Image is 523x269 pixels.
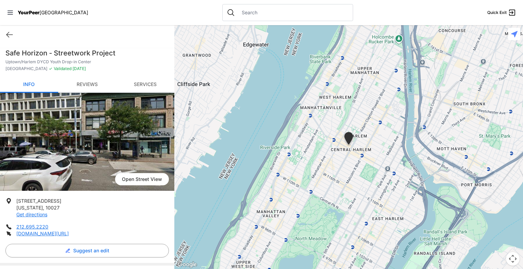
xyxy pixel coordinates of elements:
span: [GEOGRAPHIC_DATA] [39,10,88,15]
a: Open this area in Google Maps (opens a new window) [176,260,199,269]
button: Suggest an edit [5,244,169,257]
img: Google [176,260,199,269]
span: Suggest an edit [73,247,109,254]
span: , [43,205,44,211]
span: [DATE] [72,66,86,71]
span: Quick Exit [487,10,507,15]
input: Search [238,9,349,16]
span: 10027 [46,205,60,211]
span: ✓ [49,66,52,71]
a: Quick Exit [487,9,516,17]
button: Map camera controls [506,252,520,266]
div: Uptown/Harlem DYCD Youth Drop-in Center [340,129,357,150]
span: YourPeer [18,10,39,15]
h1: Safe Horizon - Streetwork Project [5,48,169,58]
a: 212.695.2220 [16,224,48,230]
a: Get directions [16,212,47,217]
span: Validated [54,66,72,71]
a: Reviews [58,77,116,93]
span: [US_STATE] [16,205,43,211]
a: YourPeer[GEOGRAPHIC_DATA] [18,11,88,15]
a: Services [116,77,174,93]
p: Uptown/Harlem DYCD Youth Drop-in Center [5,59,169,65]
span: Open Street View [115,173,169,185]
span: [STREET_ADDRESS] [16,198,61,204]
span: [GEOGRAPHIC_DATA] [5,66,47,71]
a: [DOMAIN_NAME][URL] [16,231,69,236]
